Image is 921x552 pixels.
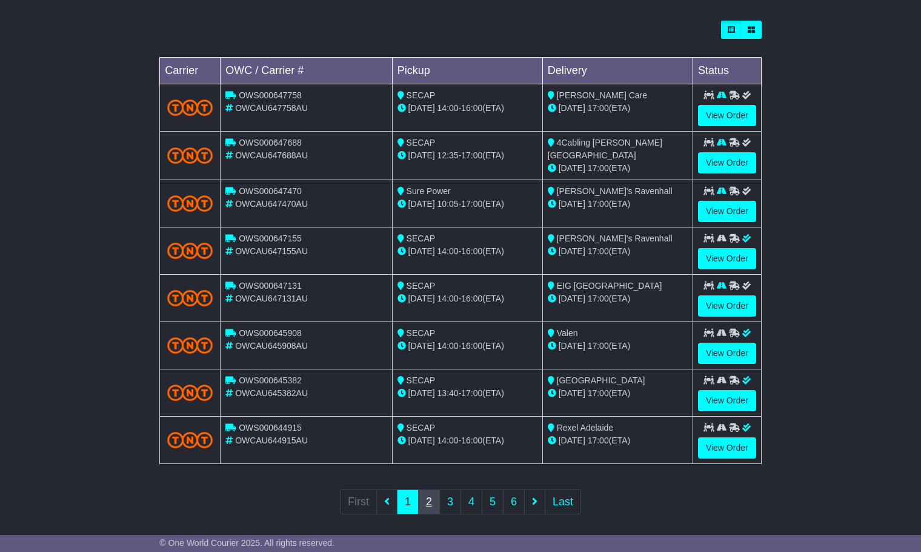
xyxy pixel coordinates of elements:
span: 17:00 [461,388,482,398]
span: 17:00 [588,388,609,398]
span: OWCAU644915AU [235,436,308,445]
span: 10:05 [437,199,459,209]
a: View Order [698,437,756,459]
span: 14:00 [437,294,459,303]
a: View Order [698,201,756,222]
span: 17:00 [588,163,609,173]
span: [DATE] [408,294,435,303]
a: 3 [439,490,461,514]
span: [DATE] [408,388,435,398]
span: Rexel Adelaide [557,423,613,433]
img: TNT_Domestic.png [167,243,213,259]
span: OWS000647758 [239,90,302,100]
span: [DATE] [408,246,435,256]
span: 16:00 [461,294,482,303]
span: [DATE] [559,388,585,398]
div: (ETA) [548,387,688,400]
span: [DATE] [408,199,435,209]
td: OWC / Carrier # [221,58,392,84]
span: OWCAU647131AU [235,294,308,303]
div: - (ETA) [397,340,537,352]
div: (ETA) [548,245,688,258]
span: © One World Courier 2025. All rights reserved. [159,538,334,548]
img: TNT_Domestic.png [167,195,213,212]
span: 13:40 [437,388,459,398]
span: OWS000647155 [239,234,302,243]
span: 12:35 [437,150,459,160]
span: 17:00 [588,341,609,351]
span: 17:00 [588,436,609,445]
span: [DATE] [559,436,585,445]
span: SECAP [407,281,435,291]
span: SECAP [407,234,435,243]
span: 16:00 [461,103,482,113]
span: [DATE] [408,341,435,351]
span: [GEOGRAPHIC_DATA] [557,375,645,385]
span: [DATE] [559,163,585,173]
span: SECAP [407,328,435,338]
span: OWS000644915 [239,423,302,433]
span: OWS000647470 [239,186,302,196]
a: 5 [482,490,504,514]
img: TNT_Domestic.png [167,147,213,164]
span: SECAP [407,375,435,385]
a: 6 [503,490,525,514]
span: [DATE] [559,103,585,113]
a: 4 [460,490,482,514]
div: (ETA) [548,292,688,305]
div: - (ETA) [397,102,537,115]
span: 17:00 [588,103,609,113]
span: [DATE] [559,341,585,351]
img: TNT_Domestic.png [167,99,213,116]
span: OWCAU647470AU [235,199,308,209]
span: Sure Power [407,186,451,196]
span: [DATE] [408,103,435,113]
img: TNT_Domestic.png [167,432,213,448]
span: [DATE] [559,199,585,209]
td: Delivery [542,58,693,84]
span: OWCAU647155AU [235,246,308,256]
span: EIG [GEOGRAPHIC_DATA] [557,281,662,291]
span: [PERSON_NAME]'s Ravenhall [557,234,673,243]
span: OWS000645908 [239,328,302,338]
span: 14:00 [437,436,459,445]
div: (ETA) [548,198,688,210]
span: OWCAU645382AU [235,388,308,398]
span: 17:00 [461,150,482,160]
div: - (ETA) [397,434,537,447]
span: 14:00 [437,246,459,256]
a: View Order [698,343,756,364]
span: OWS000647131 [239,281,302,291]
div: - (ETA) [397,387,537,400]
img: TNT_Domestic.png [167,290,213,306]
a: View Order [698,295,756,317]
a: 2 [418,490,440,514]
span: OWCAU647688AU [235,150,308,160]
div: (ETA) [548,340,688,352]
div: - (ETA) [397,149,537,162]
span: OWS000645382 [239,375,302,385]
img: TNT_Domestic.png [167,385,213,401]
span: [PERSON_NAME]'s Ravenhall [557,186,673,196]
span: 17:00 [588,246,609,256]
div: (ETA) [548,102,688,115]
span: SECAP [407,138,435,147]
div: (ETA) [548,162,688,175]
span: [DATE] [408,436,435,445]
div: - (ETA) [397,292,537,305]
span: [DATE] [559,246,585,256]
td: Status [693,58,761,84]
span: 14:00 [437,103,459,113]
span: Valen [557,328,578,338]
span: [DATE] [408,150,435,160]
td: Pickup [392,58,542,84]
div: (ETA) [548,434,688,447]
span: 16:00 [461,246,482,256]
td: Carrier [160,58,221,84]
a: View Order [698,105,756,126]
span: 14:00 [437,341,459,351]
div: - (ETA) [397,198,537,210]
a: View Order [698,390,756,411]
span: [PERSON_NAME] Care [557,90,647,100]
img: TNT_Domestic.png [167,337,213,354]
